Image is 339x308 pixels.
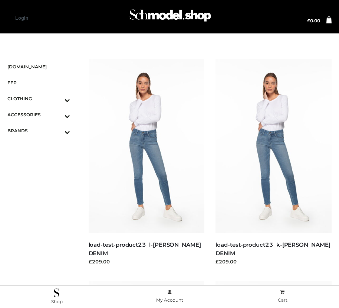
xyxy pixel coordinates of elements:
a: Login [15,15,28,21]
a: CLOTHINGToggle Submenu [7,91,70,107]
a: load-test-product23_k-[PERSON_NAME] DENIM [215,241,330,257]
span: FFP [7,78,70,87]
bdi: 0.00 [307,18,320,23]
span: ACCESSORIES [7,110,70,119]
span: CLOTHING [7,94,70,103]
img: Schmodel Admin 964 [128,4,213,30]
span: £ [307,18,310,23]
button: Toggle Submenu [44,91,70,107]
span: Cart [278,297,287,303]
a: BRANDSToggle Submenu [7,123,70,139]
a: [DOMAIN_NAME] [7,59,70,75]
a: load-test-product23_l-[PERSON_NAME] DENIM [89,241,201,257]
a: Cart [226,288,339,305]
span: [DOMAIN_NAME] [7,62,70,71]
a: £0.00 [307,19,320,23]
a: FFP [7,75,70,91]
a: Schmodel Admin 964 [126,6,213,30]
span: .Shop [50,299,63,304]
span: My Account [156,297,183,303]
div: £209.00 [89,258,205,265]
a: My Account [113,288,226,305]
button: Toggle Submenu [44,123,70,139]
button: Toggle Submenu [44,107,70,123]
span: BRANDS [7,126,70,135]
img: .Shop [54,288,59,297]
div: £209.00 [215,258,332,265]
a: ACCESSORIESToggle Submenu [7,107,70,123]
